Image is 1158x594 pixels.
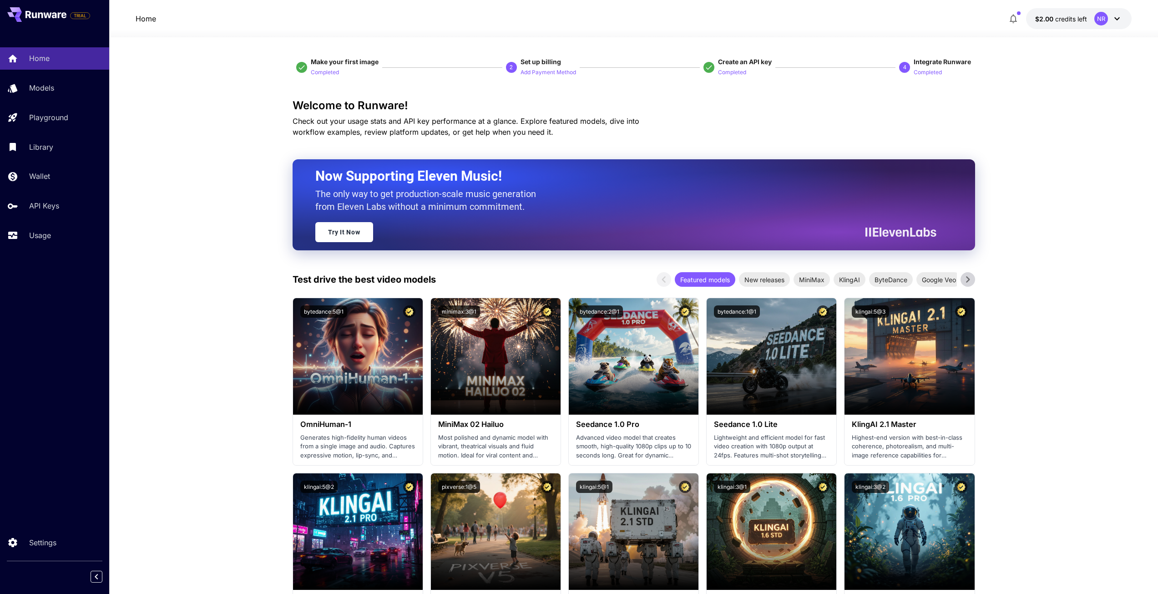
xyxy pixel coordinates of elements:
button: Certified Model – Vetted for best performance and includes a commercial license. [541,305,553,318]
h3: KlingAI 2.1 Master [852,420,967,429]
div: Featured models [675,272,735,287]
button: bytedance:2@1 [576,305,623,318]
p: Advanced video model that creates smooth, high-quality 1080p clips up to 10 seconds long. Great f... [576,433,691,460]
p: Highest-end version with best-in-class coherence, photorealism, and multi-image reference capabil... [852,433,967,460]
p: Library [29,142,53,152]
p: Most polished and dynamic model with vibrant, theatrical visuals and fluid motion. Ideal for vira... [438,433,553,460]
p: Add Payment Method [521,68,576,77]
button: Certified Model – Vetted for best performance and includes a commercial license. [679,305,691,318]
div: Google Veo [916,272,961,287]
span: TRIAL [71,12,90,19]
p: 2 [510,63,513,71]
span: ByteDance [869,275,913,284]
img: alt [844,298,974,415]
button: Certified Model – Vetted for best performance and includes a commercial license. [403,305,415,318]
button: $2.00NR [1026,8,1132,29]
p: Completed [914,68,942,77]
div: MiniMax [794,272,830,287]
button: Certified Model – Vetted for best performance and includes a commercial license. [817,481,829,493]
span: New releases [739,275,790,284]
img: alt [431,473,561,590]
span: Set up billing [521,58,561,66]
button: Certified Model – Vetted for best performance and includes a commercial license. [955,305,967,318]
div: $2.00 [1035,14,1087,24]
p: Test drive the best video models [293,273,436,286]
p: Lightweight and efficient model for fast video creation with 1080p output at 24fps. Features mult... [714,433,829,460]
span: KlingAI [834,275,865,284]
p: API Keys [29,200,59,211]
p: Settings [29,537,56,548]
img: alt [707,298,836,415]
button: Certified Model – Vetted for best performance and includes a commercial license. [541,481,553,493]
button: pixverse:1@5 [438,481,480,493]
p: Completed [718,68,746,77]
p: Models [29,82,54,93]
button: Certified Model – Vetted for best performance and includes a commercial license. [955,481,967,493]
button: klingai:3@2 [852,481,889,493]
div: KlingAI [834,272,865,287]
div: NR [1094,12,1108,25]
span: $2.00 [1035,15,1055,23]
img: alt [569,473,698,590]
p: Home [29,53,50,64]
button: klingai:5@3 [852,305,889,318]
div: ByteDance [869,272,913,287]
p: 4 [903,63,906,71]
img: alt [293,473,423,590]
img: alt [707,473,836,590]
h3: Seedance 1.0 Lite [714,420,829,429]
h3: Welcome to Runware! [293,99,975,112]
span: MiniMax [794,275,830,284]
span: Create an API key [718,58,772,66]
button: Certified Model – Vetted for best performance and includes a commercial license. [679,481,691,493]
p: Generates high-fidelity human videos from a single image and audio. Captures expressive motion, l... [300,433,415,460]
span: Make your first image [311,58,379,66]
button: Add Payment Method [521,66,576,77]
img: alt [569,298,698,415]
p: Usage [29,230,51,241]
nav: breadcrumb [136,13,156,24]
p: The only way to get production-scale music generation from Eleven Labs without a minimum commitment. [315,188,543,213]
a: Home [136,13,156,24]
p: Completed [311,68,339,77]
h2: Now Supporting Eleven Music! [315,168,930,185]
div: New releases [739,272,790,287]
button: Completed [914,66,942,77]
h3: Seedance 1.0 Pro [576,420,691,429]
p: Wallet [29,171,50,182]
a: Try It Now [315,222,373,242]
span: Check out your usage stats and API key performance at a glance. Explore featured models, dive int... [293,117,639,137]
img: alt [431,298,561,415]
span: Add your payment card to enable full platform functionality. [70,10,90,21]
span: Integrate Runware [914,58,971,66]
button: Certified Model – Vetted for best performance and includes a commercial license. [403,481,415,493]
button: klingai:5@1 [576,481,612,493]
button: Completed [718,66,746,77]
img: alt [844,473,974,590]
span: credits left [1055,15,1087,23]
button: minimax:3@1 [438,305,480,318]
div: Collapse sidebar [97,569,109,585]
button: Completed [311,66,339,77]
h3: MiniMax 02 Hailuo [438,420,553,429]
h3: OmniHuman‑1 [300,420,415,429]
button: klingai:3@1 [714,481,750,493]
button: bytedance:5@1 [300,305,347,318]
button: bytedance:1@1 [714,305,760,318]
button: Collapse sidebar [91,571,102,583]
button: klingai:5@2 [300,481,338,493]
span: Featured models [675,275,735,284]
span: Google Veo [916,275,961,284]
button: Certified Model – Vetted for best performance and includes a commercial license. [817,305,829,318]
p: Playground [29,112,68,123]
img: alt [293,298,423,415]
